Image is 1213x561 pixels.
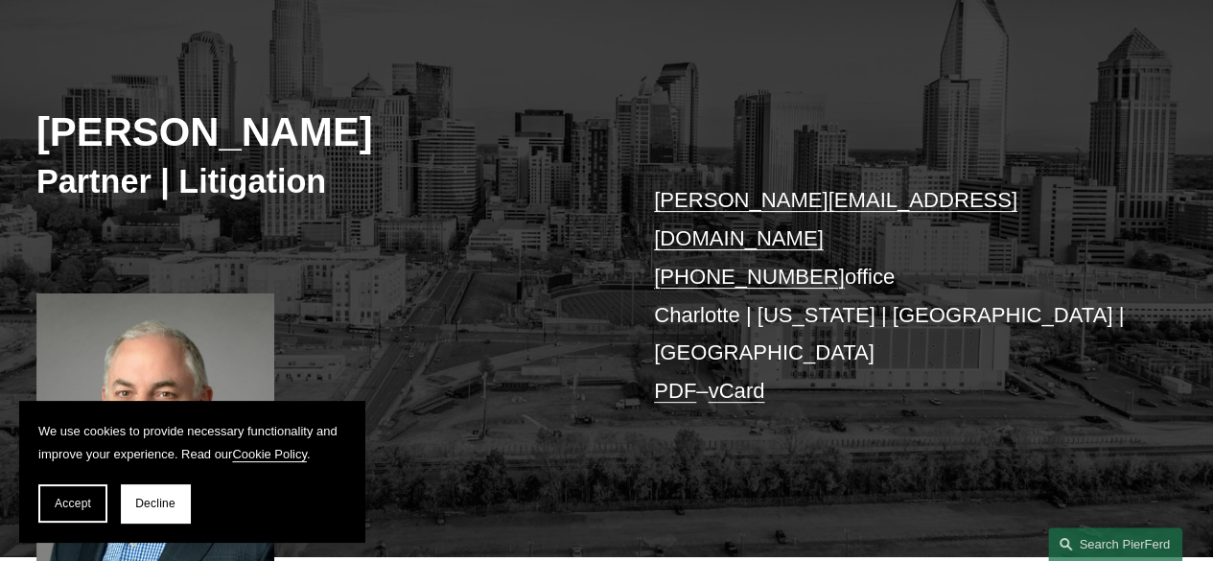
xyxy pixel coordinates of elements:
[654,181,1129,409] p: office Charlotte | [US_STATE] | [GEOGRAPHIC_DATA] | [GEOGRAPHIC_DATA] –
[38,484,107,523] button: Accept
[654,265,845,289] a: [PHONE_NUMBER]
[121,484,190,523] button: Decline
[232,447,307,461] a: Cookie Policy
[135,497,175,510] span: Decline
[654,188,1017,250] a: [PERSON_NAME][EMAIL_ADDRESS][DOMAIN_NAME]
[654,379,696,403] a: PDF
[1048,527,1182,561] a: Search this site
[708,379,764,403] a: vCard
[19,401,364,542] section: Cookie banner
[36,108,607,157] h2: [PERSON_NAME]
[55,497,91,510] span: Accept
[36,161,607,201] h3: Partner | Litigation
[38,420,345,465] p: We use cookies to provide necessary functionality and improve your experience. Read our .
